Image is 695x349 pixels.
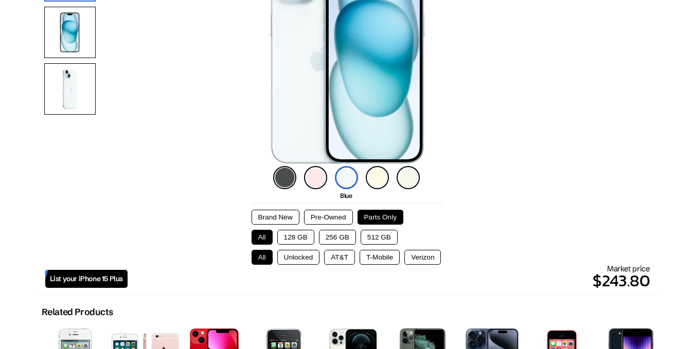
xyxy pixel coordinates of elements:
img: green-icon [397,166,420,189]
button: Parts Only [358,210,403,225]
span: Blue [340,192,352,199]
img: blue-icon [335,166,358,189]
p: $243.80 [128,268,650,293]
button: All [252,250,273,265]
a: List your iPhone 15 Plus [45,270,128,288]
img: yellow-icon [366,166,389,189]
img: Rear [44,63,96,115]
img: natural-icon [304,166,327,189]
span: List your iPhone 15 Plus [50,274,123,283]
button: 256 GB [319,230,356,245]
button: All [252,230,273,245]
img: black-icon [273,166,296,189]
button: 128 GB [277,230,314,245]
button: Pre-Owned [304,210,353,225]
button: Verizon [404,250,441,265]
button: Unlocked [277,250,320,265]
button: Brand New [252,210,299,225]
div: Market price [128,264,650,293]
h2: Related Products [42,306,113,318]
button: T-Mobile [360,250,400,265]
button: 512 GB [361,230,398,245]
img: Front [44,7,96,58]
button: AT&T [324,250,355,265]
